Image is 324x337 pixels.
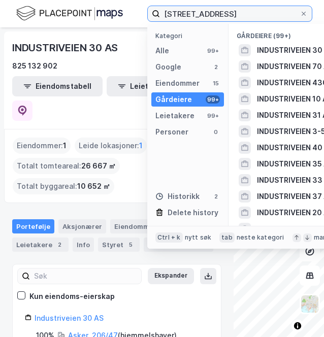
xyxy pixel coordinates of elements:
div: Totalt tomteareal : [13,158,120,174]
div: Alle [155,45,169,57]
iframe: Chat Widget [273,288,324,337]
input: Søk på adresse, matrikkel, gårdeiere, leietakere eller personer [160,6,300,21]
div: Transaksjoner [144,238,213,252]
span: 26 667 ㎡ [81,160,116,172]
div: Eiendommer : [13,138,71,154]
button: Ekspander [148,268,194,284]
div: 0 [212,128,220,136]
div: 5 [125,240,136,250]
div: Leietakere [155,110,195,122]
div: Kategori [155,32,224,40]
div: Google [155,61,181,73]
div: Totalt byggareal : [13,178,114,194]
div: tab [219,232,235,243]
div: 825 132 902 [12,60,57,72]
button: Eiendomstabell [12,76,103,96]
div: Delete history [168,207,218,219]
span: 1 [139,140,143,152]
img: logo.f888ab2527a4732fd821a326f86c7f29.svg [16,5,123,22]
button: Leietakertabell [107,76,197,96]
div: Kontrollprogram for chat [273,288,324,337]
div: INDUSTRIVEIEN 30 AS [12,40,120,56]
div: Kun eiendoms-eierskap [29,290,115,302]
div: Personer [155,126,188,138]
div: 15 [212,79,220,87]
div: neste kategori [237,233,284,242]
div: nytt søk [185,233,212,242]
div: Historikk [155,190,200,203]
div: Leide lokasjoner : [75,138,147,154]
span: 1 [63,140,67,152]
div: 99+ [206,95,220,104]
div: Leietakere [12,238,69,252]
div: 2 [212,63,220,71]
a: Industriveien 30 AS [35,314,104,322]
div: 2 [54,240,64,250]
div: 99+ [206,112,220,120]
div: Styret [98,238,140,252]
input: Søk [30,268,141,284]
div: Gårdeiere [155,93,192,106]
div: Aksjonærer [58,219,106,233]
span: 10 652 ㎡ [77,180,110,192]
div: Ctrl + k [155,232,183,243]
div: Eiendommer [110,219,173,233]
div: Portefølje [12,219,54,233]
div: Info [73,238,94,252]
div: 99+ [206,47,220,55]
div: 2 [212,192,220,200]
div: Eiendommer [155,77,200,89]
